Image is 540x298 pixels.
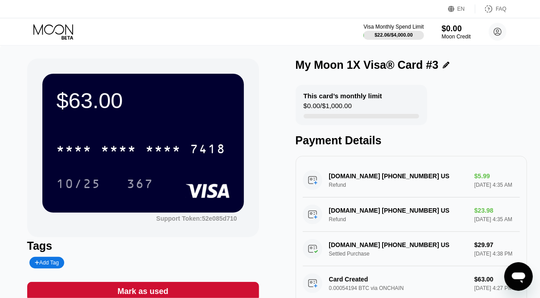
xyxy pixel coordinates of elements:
[156,215,237,222] div: Support Token:52e085d710
[363,24,424,30] div: Visa Monthly Spend Limit
[504,262,533,291] iframe: Button to launch messaging window
[50,172,108,195] div: 10/25
[190,143,226,157] div: 7418
[35,260,59,266] div: Add Tag
[57,178,101,192] div: 10/25
[156,215,237,222] div: Support Token: 52e085d710
[296,134,528,147] div: Payment Details
[120,172,161,195] div: 367
[442,24,471,40] div: $0.00Moon Credit
[375,32,413,38] div: $22.06 / $4,000.00
[448,4,475,13] div: EN
[57,88,230,113] div: $63.00
[29,257,64,269] div: Add Tag
[117,286,168,297] div: Mark as used
[304,102,352,114] div: $0.00 / $1,000.00
[127,178,154,192] div: 367
[458,6,465,12] div: EN
[27,239,259,252] div: Tags
[442,34,471,40] div: Moon Credit
[496,6,507,12] div: FAQ
[442,24,471,34] div: $0.00
[296,59,439,71] div: My Moon 1X Visa® Card #3
[304,92,382,100] div: This card’s monthly limit
[363,24,424,40] div: Visa Monthly Spend Limit$22.06/$4,000.00
[475,4,507,13] div: FAQ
